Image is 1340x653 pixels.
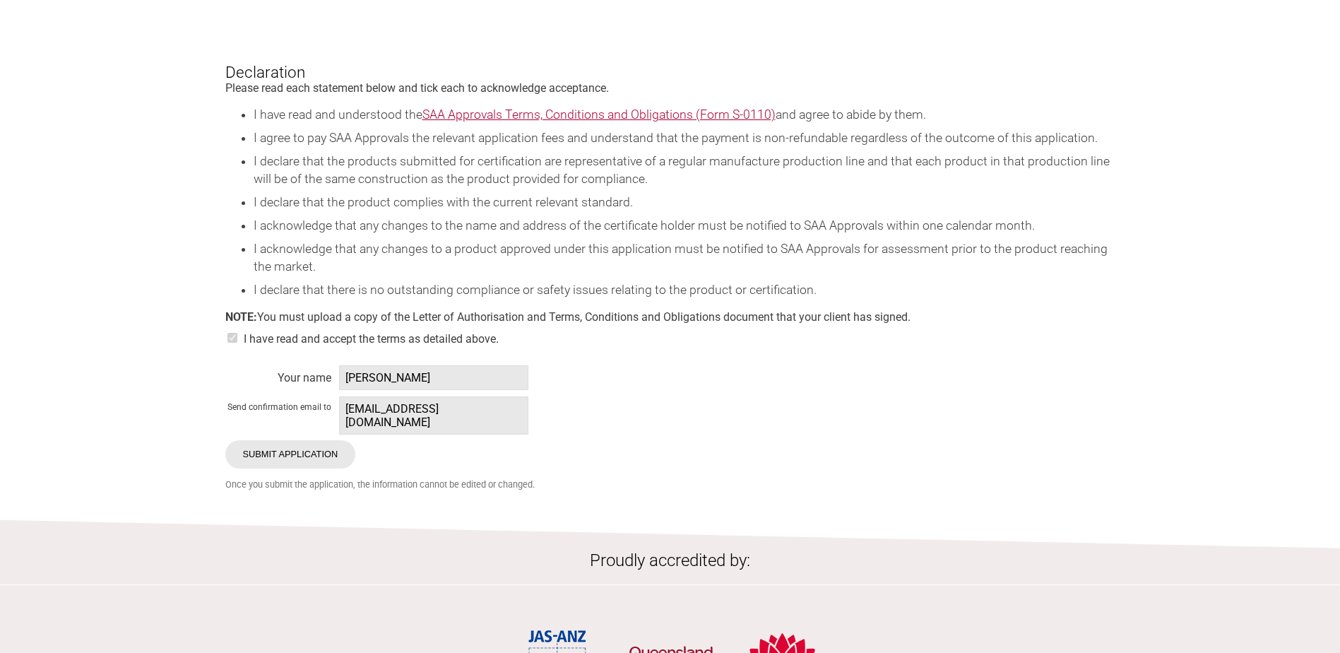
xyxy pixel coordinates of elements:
li: I declare that the products submitted for certification are representative of a regular manufactu... [254,153,1115,188]
strong: NOTE: [225,310,257,324]
div: You must upload a copy of the Letter of Authorisation and Terms, Conditions and Obligations docum... [225,310,1115,351]
div: Send confirmation email to [225,399,331,413]
div: Your name [225,367,331,382]
li: I declare that the product complies with the current relevant standard. [254,194,1115,211]
div: I have read and accept the terms as detailed above. [225,324,1115,351]
h3: Declaration [225,40,1115,82]
span: [EMAIL_ADDRESS][DOMAIN_NAME] [339,396,528,435]
li: I acknowledge that any changes to the name and address of the certificate holder must be notified... [254,217,1115,235]
li: I agree to pay SAA Approvals the relevant application fees and understand that the payment is non... [254,129,1115,147]
li: I acknowledge that any changes to a product approved under this application must be notified to S... [254,240,1115,276]
li: I declare that there is no outstanding compliance or safety issues relating to the product or cer... [254,281,1115,299]
input: on [225,333,239,343]
span: [PERSON_NAME] [339,365,528,390]
small: Once you submit the application, the information cannot be edited or changed. [225,479,1115,490]
input: Submit Application [225,440,356,469]
li: I have read and understood the and agree to abide by them. [254,106,1115,124]
a: SAA Approvals Terms, Conditions and Obligations (Form S-0110) [422,107,776,122]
